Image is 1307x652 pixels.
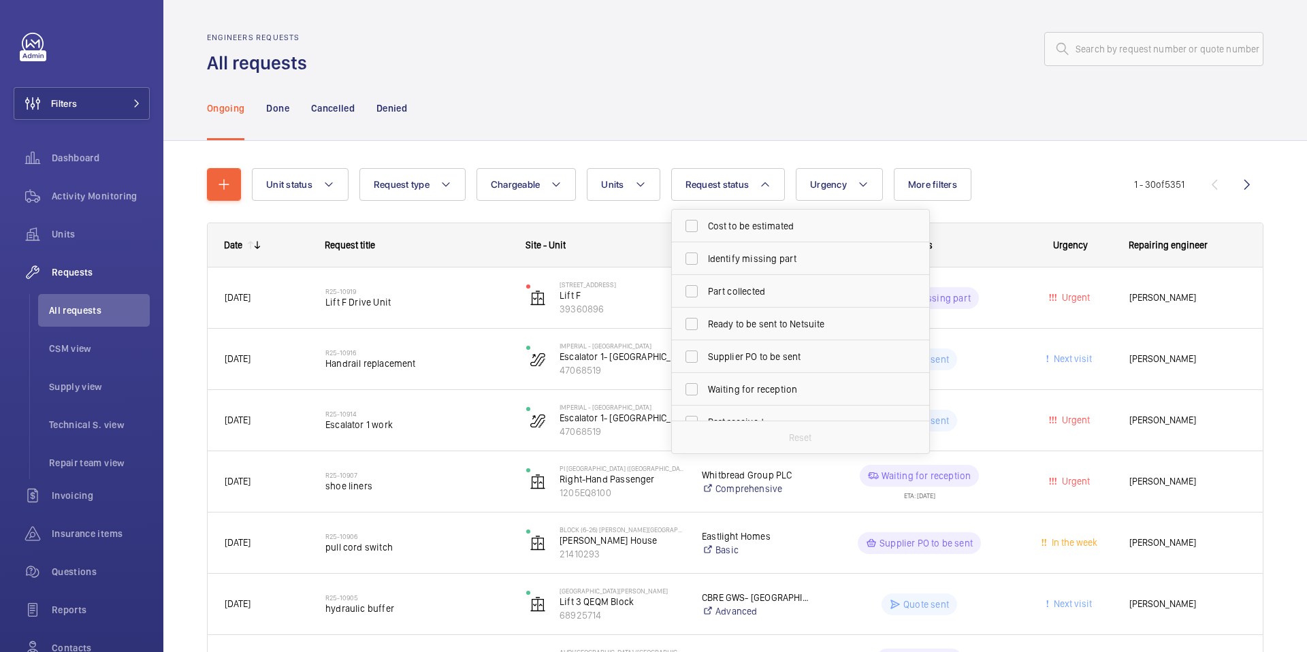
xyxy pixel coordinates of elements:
[325,540,509,554] span: pull cord switch
[560,425,684,438] p: 47068519
[325,240,375,250] span: Request title
[49,342,150,355] span: CSM view
[702,468,810,482] p: Whitbread Group PLC
[560,403,684,411] p: Imperial - [GEOGRAPHIC_DATA]
[560,525,684,534] p: Block (6-26) [PERSON_NAME][GEOGRAPHIC_DATA]
[587,168,660,201] button: Units
[325,357,509,370] span: Handrail replacement
[560,464,684,472] p: PI [GEOGRAPHIC_DATA] ([GEOGRAPHIC_DATA])
[325,348,509,357] h2: R25-10916
[1129,535,1246,551] span: [PERSON_NAME]
[702,543,810,557] a: Basic
[225,292,251,303] span: [DATE]
[325,418,509,431] span: Escalator 1 work
[530,474,546,490] img: elevator.svg
[560,547,684,561] p: 21410293
[325,410,509,418] h2: R25-10914
[708,284,895,298] span: Part collected
[49,304,150,317] span: All requests
[526,240,566,250] span: Site - Unit
[52,603,150,617] span: Reports
[1044,32,1263,66] input: Search by request number or quote number
[1051,353,1092,364] span: Next visit
[908,179,957,190] span: More filters
[325,593,509,602] h2: R25-10905
[225,537,251,548] span: [DATE]
[52,265,150,279] span: Requests
[224,240,242,250] div: Date
[1051,598,1092,609] span: Next visit
[52,227,150,241] span: Units
[880,536,973,550] p: Supplier PO to be sent
[52,489,150,502] span: Invoicing
[810,179,847,190] span: Urgency
[708,350,895,363] span: Supplier PO to be sent
[560,486,684,500] p: 1205EQ8100
[325,602,509,615] span: hydraulic buffer
[359,168,466,201] button: Request type
[252,168,349,201] button: Unit status
[560,342,684,350] p: Imperial - [GEOGRAPHIC_DATA]
[685,179,749,190] span: Request status
[530,412,546,429] img: escalator.svg
[560,534,684,547] p: [PERSON_NAME] House
[325,532,509,540] h2: R25-10906
[560,411,684,425] p: Escalator 1- [GEOGRAPHIC_DATA] ([GEOGRAPHIC_DATA])
[207,33,315,42] h2: Engineers requests
[560,472,684,486] p: Right-Hand Passenger
[1059,292,1090,303] span: Urgent
[708,382,895,396] span: Waiting for reception
[882,469,971,483] p: Waiting for reception
[560,363,684,377] p: 47068519
[266,179,312,190] span: Unit status
[1049,537,1097,548] span: In the week
[225,598,251,609] span: [DATE]
[1053,240,1088,250] span: Urgency
[671,168,786,201] button: Request status
[560,302,684,316] p: 39360896
[325,287,509,295] h2: R25-10919
[1129,240,1208,250] span: Repairing engineer
[1156,179,1165,190] span: of
[560,350,684,363] p: Escalator 1- [GEOGRAPHIC_DATA] ([GEOGRAPHIC_DATA])
[702,604,810,618] a: Advanced
[601,179,624,190] span: Units
[1059,476,1090,487] span: Urgent
[530,351,546,368] img: escalator.svg
[708,415,895,429] span: Part received
[530,535,546,551] img: elevator.svg
[796,168,883,201] button: Urgency
[325,479,509,493] span: shoe liners
[560,608,684,622] p: 68925714
[376,101,407,115] p: Denied
[52,565,150,578] span: Questions
[530,596,546,613] img: elevator.svg
[51,97,77,110] span: Filters
[52,527,150,540] span: Insurance items
[374,179,430,190] span: Request type
[702,591,810,604] p: CBRE GWS- [GEOGRAPHIC_DATA] ([GEOGRAPHIC_DATA][PERSON_NAME])
[560,280,684,289] p: [STREET_ADDRESS]
[1129,596,1246,612] span: [PERSON_NAME]
[530,290,546,306] img: elevator.svg
[1134,180,1184,189] span: 1 - 30 5351
[560,587,684,595] p: [GEOGRAPHIC_DATA][PERSON_NAME]
[225,476,251,487] span: [DATE]
[1129,412,1246,428] span: [PERSON_NAME]
[207,101,244,115] p: Ongoing
[207,50,315,76] h1: All requests
[266,101,289,115] p: Done
[1059,414,1090,425] span: Urgent
[14,87,150,120] button: Filters
[789,431,812,444] p: Reset
[52,189,150,203] span: Activity Monitoring
[311,101,355,115] p: Cancelled
[708,317,895,331] span: Ready to be sent to Netsuite
[708,252,895,265] span: Identify missing part
[702,529,810,543] p: Eastlight Homes
[325,295,509,309] span: Lift F Drive Unit
[904,487,935,499] div: ETA: [DATE]
[702,482,810,495] a: Comprehensive
[225,414,251,425] span: [DATE]
[49,380,150,393] span: Supply view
